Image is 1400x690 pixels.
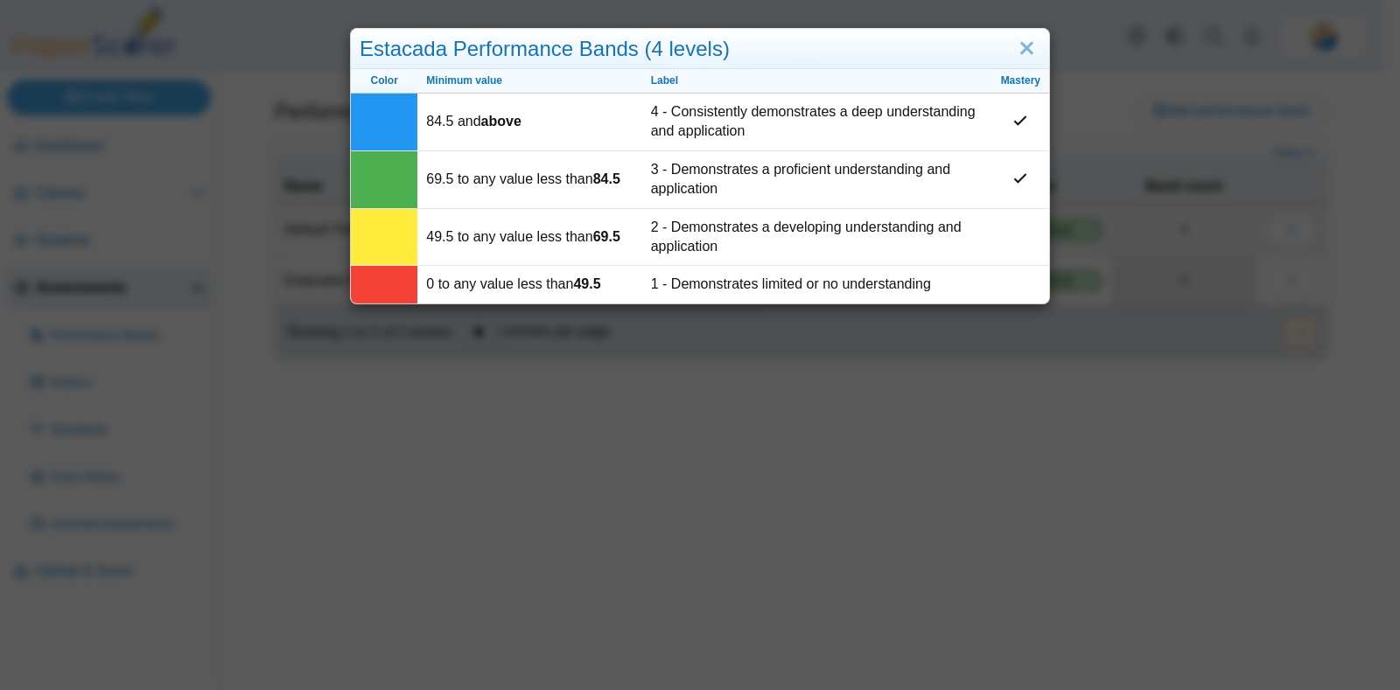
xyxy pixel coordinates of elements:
div: Estacada Performance Bands (4 levels) [351,29,1049,70]
td: 4 - Consistently demonstrates a deep understanding and application [642,94,992,151]
td: 2 - Demonstrates a developing understanding and application [642,209,992,267]
td: 69.5 to any value less than [417,151,641,209]
b: 84.5 [593,171,620,186]
td: 49.5 to any value less than [417,209,641,267]
th: Label [642,69,992,94]
a: Close [1013,34,1040,64]
b: above [481,114,521,129]
th: Minimum value [417,69,641,94]
td: 3 - Demonstrates a proficient understanding and application [642,151,992,209]
td: 0 to any value less than [417,266,641,303]
th: Color [351,69,417,94]
th: Mastery [992,69,1049,94]
b: 49.5 [573,276,600,291]
b: 69.5 [593,229,620,244]
td: 1 - Demonstrates limited or no understanding [642,266,992,303]
td: 84.5 and [417,94,641,151]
